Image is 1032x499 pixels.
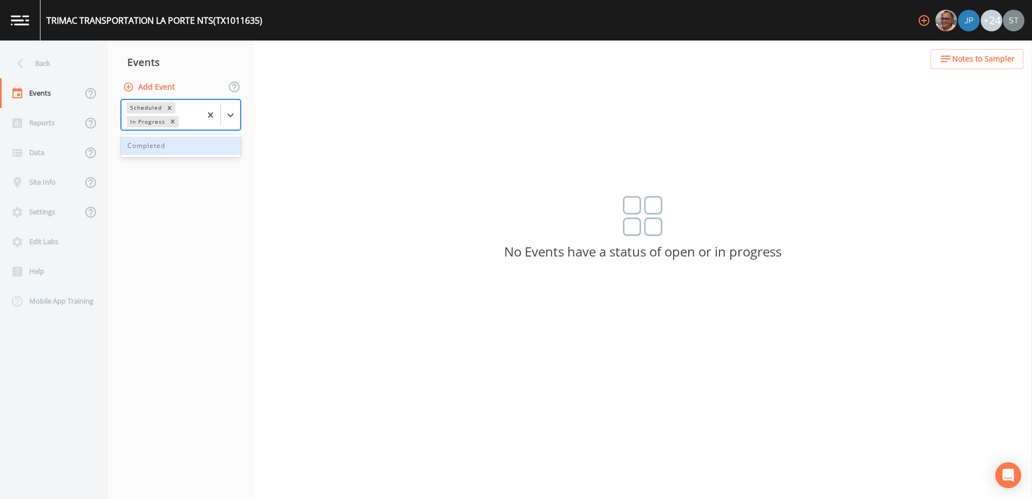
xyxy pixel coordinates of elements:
div: Remove Scheduled [164,102,175,113]
img: logo [11,15,29,25]
img: e2d790fa78825a4bb76dcb6ab311d44c [935,10,957,31]
div: +24 [981,10,1002,31]
div: TRIMAC TRANSPORTATION LA PORTE NTS (TX1011635) [46,14,262,27]
div: Events [108,49,254,76]
button: Notes to Sampler [931,49,1023,69]
button: Add Event [121,77,179,97]
img: 8315ae1e0460c39f28dd315f8b59d613 [1003,10,1024,31]
span: Notes to Sampler [952,52,1015,66]
img: 41241ef155101aa6d92a04480b0d0000 [958,10,980,31]
div: In Progress [127,116,167,127]
div: Mike Franklin [935,10,958,31]
div: Joshua gere Paul [958,10,980,31]
div: Scheduled [127,102,164,113]
div: Completed [121,137,241,155]
div: Open Intercom Messenger [995,462,1021,488]
img: svg%3e [623,196,663,236]
p: No Events have a status of open or in progress [254,247,1032,257]
div: Remove In Progress [167,116,179,127]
